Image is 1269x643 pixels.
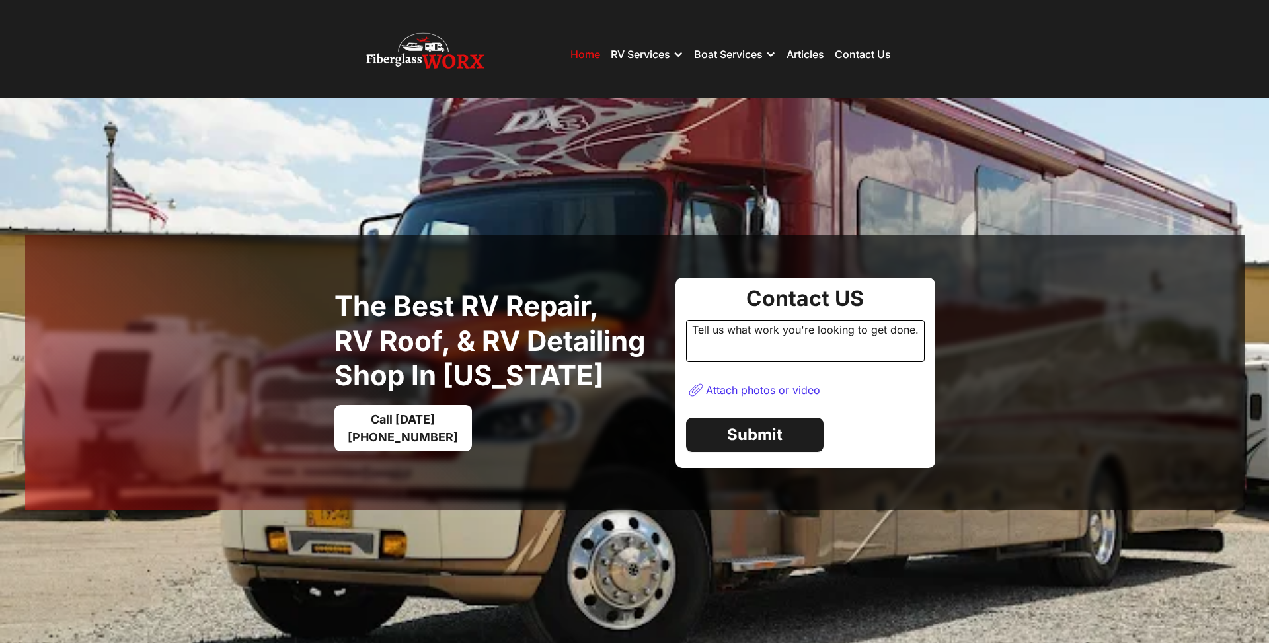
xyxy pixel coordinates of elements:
[334,289,665,393] h1: The best RV Repair, RV Roof, & RV Detailing Shop in [US_STATE]
[835,48,891,61] a: Contact Us
[686,418,824,452] a: Submit
[694,48,763,61] div: Boat Services
[611,48,670,61] div: RV Services
[686,320,925,362] div: Tell us what work you're looking to get done.
[334,405,472,451] a: Call [DATE][PHONE_NUMBER]
[611,34,683,74] div: RV Services
[686,288,925,309] div: Contact US
[787,48,824,61] a: Articles
[694,34,776,74] div: Boat Services
[706,383,820,397] div: Attach photos or video
[570,48,600,61] a: Home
